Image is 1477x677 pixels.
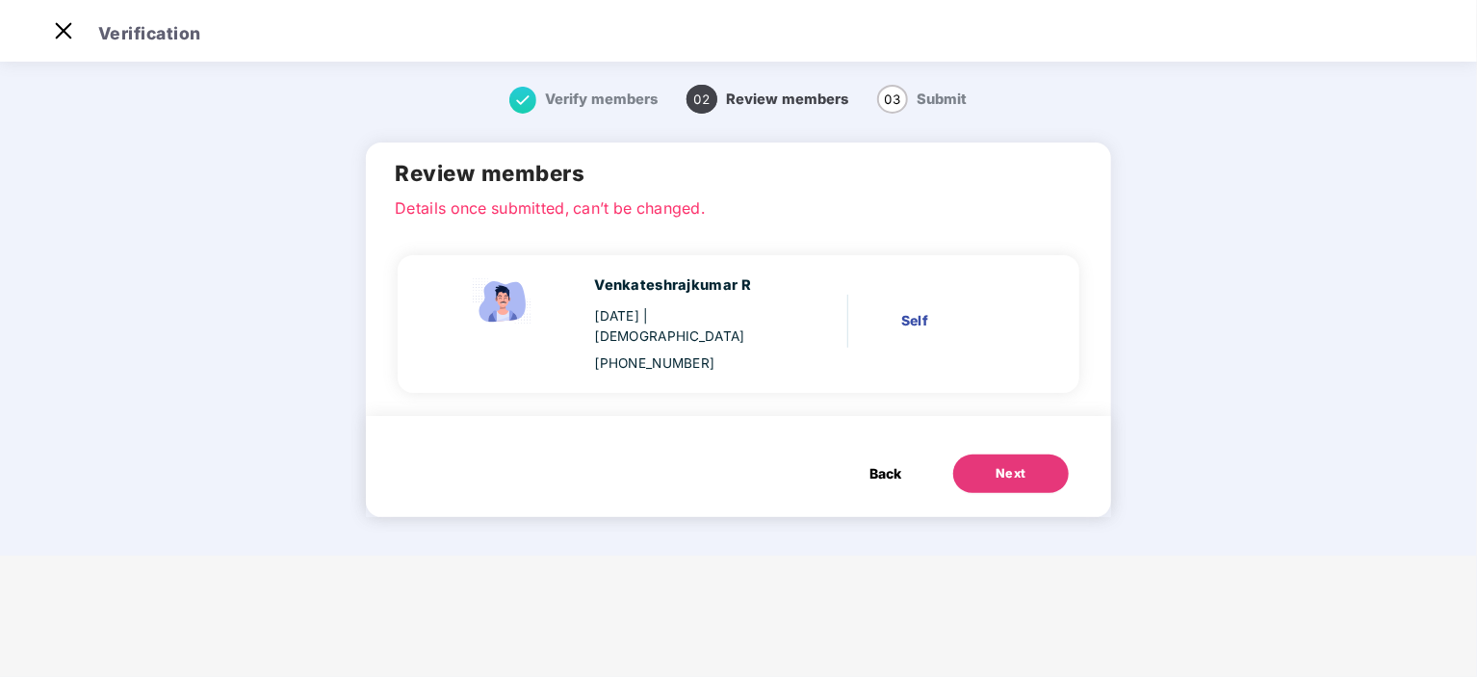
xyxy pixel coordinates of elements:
[877,85,908,114] span: 03
[395,157,1081,191] h2: Review members
[901,310,1023,331] div: Self
[996,464,1026,483] div: Next
[726,91,848,108] span: Review members
[594,274,777,297] div: Venkateshrajkumar R
[545,91,658,108] span: Verify members
[395,196,1081,214] p: Details once submitted, can’t be changed.
[509,87,536,114] img: svg+xml;base64,PHN2ZyB4bWxucz0iaHR0cDovL3d3dy53My5vcmcvMjAwMC9zdmciIHdpZHRoPSIxNiIgaGVpZ2h0PSIxNi...
[594,306,777,348] div: [DATE]
[953,455,1069,493] button: Next
[850,455,920,493] button: Back
[594,353,777,374] div: [PHONE_NUMBER]
[917,91,967,108] span: Submit
[687,85,717,114] span: 02
[869,463,901,484] span: Back
[465,274,542,328] img: svg+xml;base64,PHN2ZyBpZD0iRW1wbG95ZWVfbWFsZSIgeG1sbnM9Imh0dHA6Ly93d3cudzMub3JnLzIwMDAvc3ZnIiB3aW...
